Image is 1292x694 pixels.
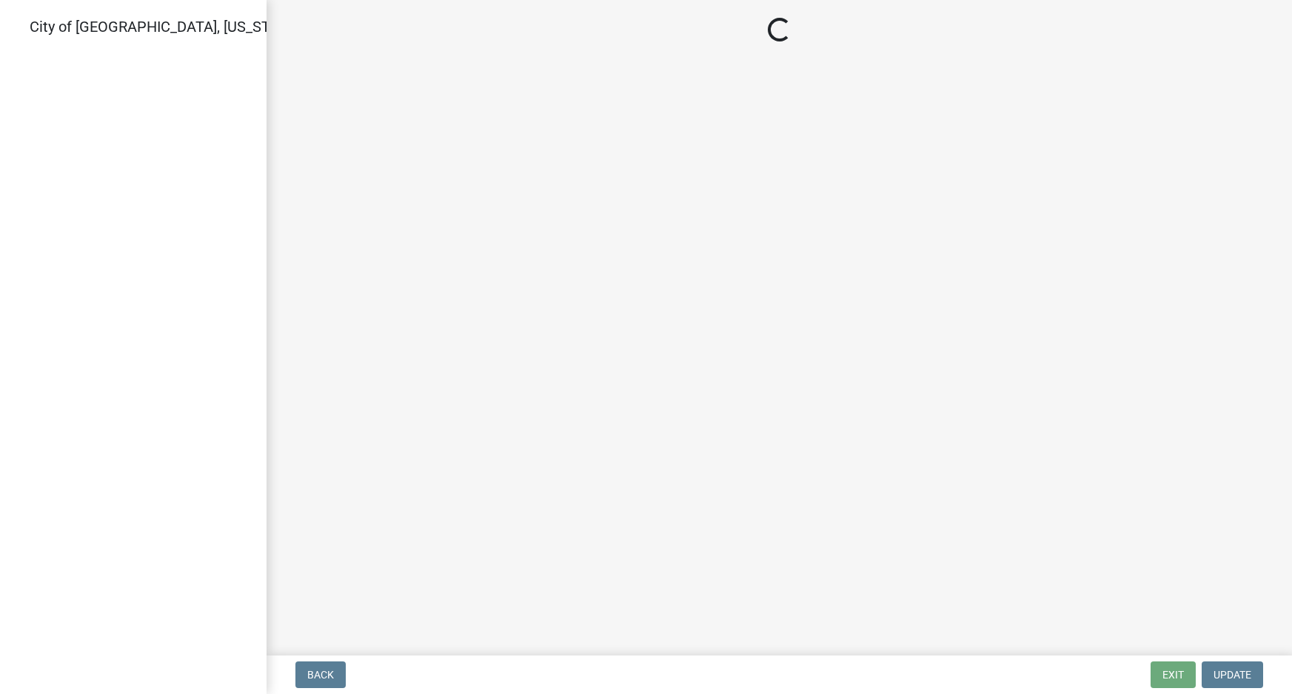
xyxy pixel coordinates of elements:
[1151,661,1196,688] button: Exit
[30,18,299,36] span: City of [GEOGRAPHIC_DATA], [US_STATE]
[1202,661,1263,688] button: Update
[295,661,346,688] button: Back
[1214,669,1251,681] span: Update
[307,669,334,681] span: Back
